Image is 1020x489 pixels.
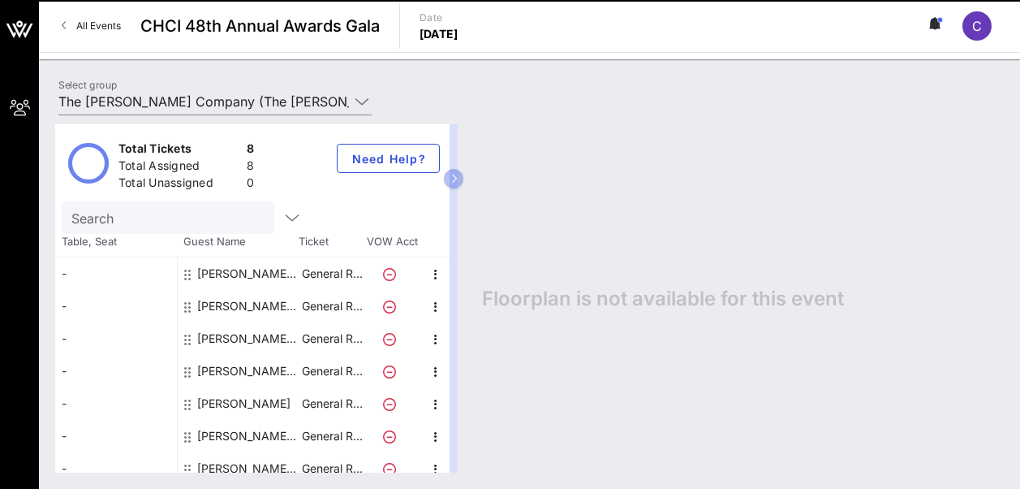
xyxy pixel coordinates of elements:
span: Ticket [299,234,364,250]
div: Cameron Haas-Levin The J.M. Smucker Company [197,290,299,322]
span: C [972,18,982,34]
div: Claudia Santiago The J.M. Smucker Company [197,322,299,355]
label: Select group [58,79,117,91]
div: - [55,452,177,485]
span: All Events [76,19,121,32]
div: 8 [247,141,254,161]
div: Mike Madriaga The J.M. Smucker Company [197,420,299,452]
div: - [55,355,177,387]
p: General R… [299,355,364,387]
span: Guest Name [177,234,299,250]
p: General R… [299,452,364,485]
div: Total Unassigned [118,175,240,195]
div: 0 [247,175,254,195]
div: 8 [247,158,254,178]
div: Bryan Wilson The J.M. Smucker Company [197,257,299,290]
p: Date [420,10,458,26]
p: General R… [299,387,364,420]
div: - [55,322,177,355]
div: Jocelyn Garay [197,387,291,420]
p: General R… [299,290,364,322]
p: General R… [299,420,364,452]
div: - [55,420,177,452]
p: [DATE] [420,26,458,42]
span: Table, Seat [55,234,177,250]
span: VOW Acct [364,234,420,250]
div: Total Assigned [118,158,240,178]
span: Need Help? [351,152,426,166]
p: General R… [299,257,364,290]
div: Orlando Santiago, Jr. The J.M. Smucker Company [197,452,299,485]
span: CHCI 48th Annual Awards Gala [140,14,380,38]
div: Total Tickets [118,141,240,161]
div: - [55,257,177,290]
button: Need Help? [337,144,440,173]
div: - [55,387,177,420]
span: Floorplan is not available for this event [482,287,844,311]
p: General R… [299,322,364,355]
div: Ethan Dodd The J.M. Smucker Company [197,355,299,387]
div: - [55,290,177,322]
div: C [962,11,992,41]
a: All Events [52,13,131,39]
